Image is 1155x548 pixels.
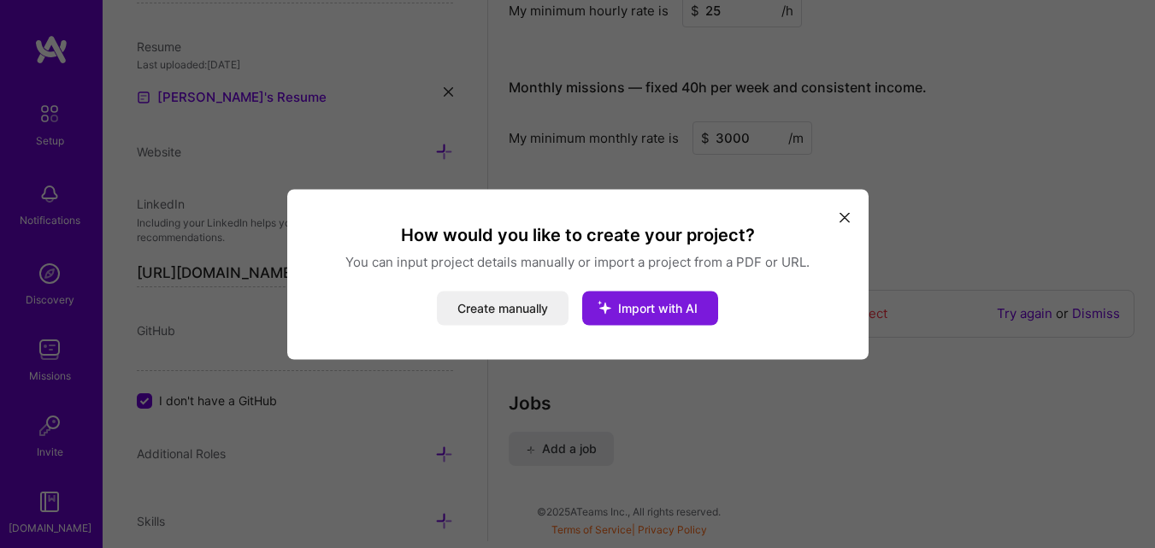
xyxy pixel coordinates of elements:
div: modal [287,189,869,359]
button: Import with AI [582,291,718,325]
i: icon Close [840,213,850,223]
button: Create manually [437,291,569,325]
i: icon StarsWhite [582,285,627,329]
p: You can input project details manually or import a project from a PDF or URL. [308,252,848,270]
h3: How would you like to create your project? [308,223,848,245]
span: Import with AI [618,300,698,315]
